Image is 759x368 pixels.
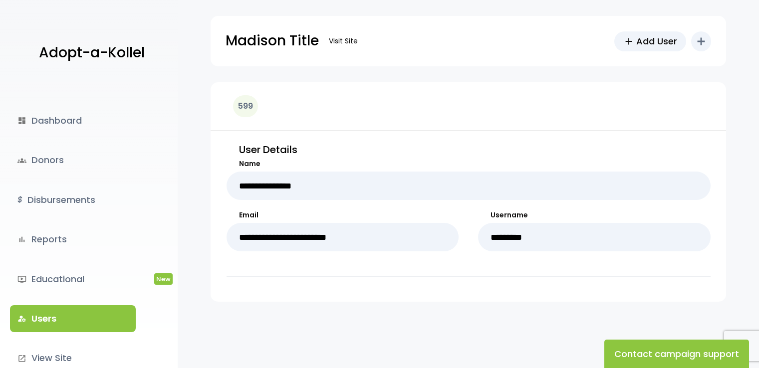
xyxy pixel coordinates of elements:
[17,314,26,323] i: manage_accounts
[17,275,26,284] i: ondemand_video
[154,273,173,285] span: New
[17,156,26,165] span: groups
[614,31,686,51] a: addAdd User
[623,36,634,47] span: add
[10,266,136,293] a: ondemand_videoEducationalNew
[17,235,26,244] i: bar_chart
[695,35,707,47] i: add
[324,31,363,51] a: Visit Site
[17,116,26,125] i: dashboard
[10,226,136,253] a: bar_chartReports
[10,147,136,174] a: groupsDonors
[34,29,145,77] a: Adopt-a-Kollel
[227,159,711,169] label: Name
[10,305,136,332] a: manage_accountsUsers
[17,193,22,207] i: $
[478,210,711,220] label: Username
[10,186,136,213] a: $Disbursements
[227,210,459,220] label: Email
[10,107,136,134] a: dashboardDashboard
[226,28,319,53] p: Madison Title
[636,34,677,48] span: Add User
[691,31,711,51] button: add
[227,141,711,159] p: User Details
[604,340,749,368] button: Contact campaign support
[233,95,258,117] span: 599
[39,40,145,65] p: Adopt-a-Kollel
[17,354,26,363] i: launch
